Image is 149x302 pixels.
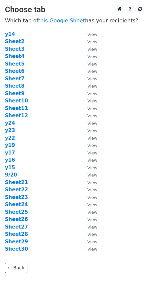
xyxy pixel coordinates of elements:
a: View [81,216,97,222]
a: View [81,224,97,230]
a: View [81,187,97,193]
a: Sheet2 [5,39,24,44]
a: View [81,179,97,185]
small: View [87,151,97,155]
a: Sheet27 [5,224,28,230]
small: View [87,32,97,37]
p: Which tab of has your recipients? [5,17,144,24]
a: View [81,194,97,200]
a: Sheet10 [5,98,28,104]
a: Sheet9 [5,91,24,96]
a: View [81,113,97,119]
small: View [87,62,97,67]
a: View [81,127,97,133]
a: y19 [5,142,15,148]
small: View [87,39,97,44]
small: View [87,136,97,141]
a: View [81,165,97,171]
a: Sheet24 [5,202,28,207]
small: View [87,217,97,222]
small: View [87,128,97,133]
small: View [87,225,97,230]
a: View [81,91,97,96]
a: y14 [5,31,15,37]
strong: Sheet22 [5,187,28,193]
a: ← Back [5,263,27,273]
strong: Sheet30 [5,246,28,252]
a: View [81,246,97,252]
a: View [81,150,97,156]
small: View [87,247,97,252]
small: View [87,84,97,89]
a: Sheet5 [5,61,24,67]
a: View [81,105,97,111]
a: View [81,53,97,59]
a: View [81,68,97,74]
a: y15 [5,165,15,171]
strong: Sheet29 [5,239,28,245]
a: Sheet26 [5,216,28,222]
a: View [81,142,97,148]
a: View [81,231,97,237]
small: View [87,232,97,237]
a: View [81,120,97,126]
strong: Sheet11 [5,105,28,111]
small: View [87,69,97,74]
a: View [81,83,97,89]
a: Sheet3 [5,46,24,52]
a: View [81,157,97,163]
a: View [81,46,97,52]
a: y24 [5,120,15,126]
a: Sheet7 [5,76,24,82]
small: View [87,91,97,96]
a: View [81,172,97,178]
a: View [81,239,97,245]
small: View [87,47,97,52]
small: View [87,202,97,207]
small: View [87,187,97,192]
small: View [87,180,97,185]
a: y17 [5,150,15,156]
small: View [87,106,97,111]
small: View [87,173,97,178]
small: View [87,76,97,81]
a: View [81,98,97,104]
a: Sheet6 [5,68,24,74]
small: View [87,165,97,170]
a: View [81,31,97,37]
small: View [87,158,97,163]
small: View [87,210,97,215]
a: Sheet25 [5,209,28,215]
small: View [87,98,97,103]
a: View [81,135,97,141]
a: Sheet4 [5,53,24,59]
a: Sheet12 [5,113,28,119]
small: View [87,121,97,126]
a: Sheet23 [5,194,28,200]
a: View [81,202,97,207]
a: y22 [5,135,15,141]
a: Sheet28 [5,231,28,237]
a: View [81,61,97,67]
a: y16 [5,157,15,163]
small: View [87,143,97,148]
a: Sheet8 [5,83,24,89]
